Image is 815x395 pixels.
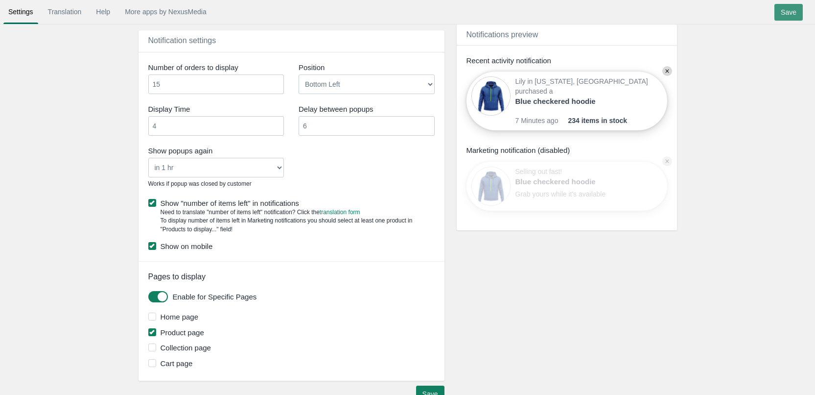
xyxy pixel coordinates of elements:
[515,76,652,116] div: Lily in [US_STATE], [GEOGRAPHIC_DATA] purchased a
[148,358,437,369] label: Cart page
[568,116,627,125] span: 234 items in stock
[91,3,115,21] a: Help
[120,3,211,21] a: More apps by NexusMedia
[466,55,667,66] div: Recent activity notification
[148,343,437,353] label: Collection page
[148,208,435,233] div: Need to translate "number of items left" notification? Click the To display number of items left ...
[515,176,618,187] a: Blue checkered hoodie
[148,312,437,322] label: Home page
[515,116,568,125] span: 7 Minutes ago
[173,292,430,302] label: Enable for Specific Pages
[3,3,38,21] a: Settings
[148,104,284,114] label: Display Time
[148,62,284,73] label: Number of orders to display
[515,96,618,106] a: Blue checkered hoodie
[148,116,284,136] input: Display Time
[148,36,216,45] span: Notification settings
[299,116,435,136] input: Interval Time
[299,104,435,114] label: Delay between popups
[471,167,511,206] img: 80x80_sample.jpg
[320,209,360,216] a: translation form
[299,62,435,73] label: Position
[148,146,284,156] label: Show popups again
[466,30,538,39] span: Notifications preview
[515,167,618,206] div: Selling out fast! Grab yours while it's available
[141,272,444,283] div: Pages to display
[148,241,435,251] label: Show on mobile
[471,76,511,116] img: 80x80_sample.jpg
[43,3,87,21] a: Translation
[148,198,435,208] label: Show "number of items left" in notifications
[148,327,437,338] label: Product page
[774,4,803,21] input: Save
